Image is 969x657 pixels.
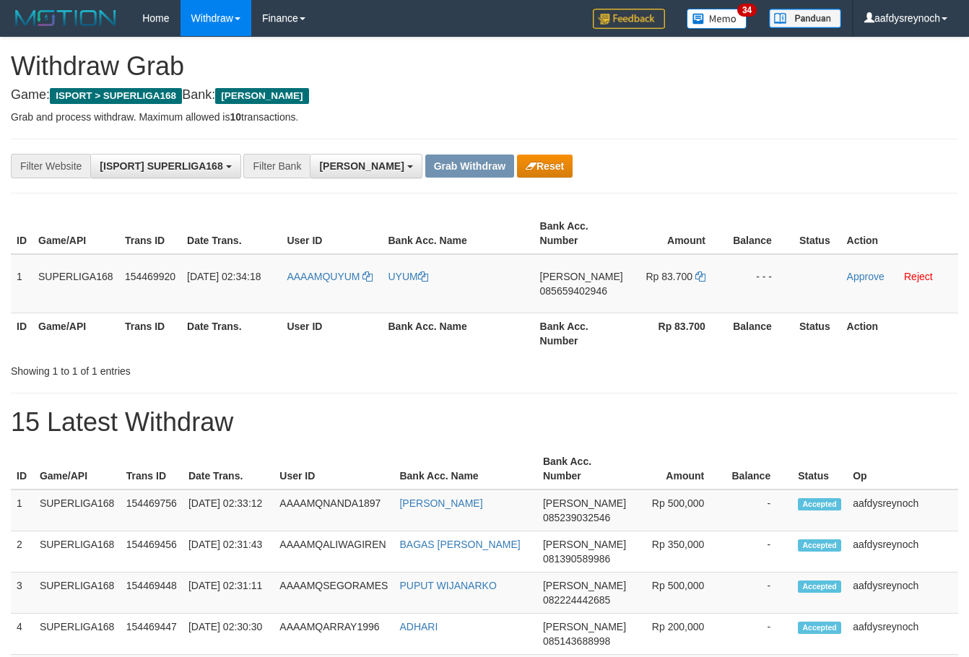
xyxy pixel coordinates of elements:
span: 34 [737,4,757,17]
th: Balance [727,213,794,254]
th: Bank Acc. Name [382,313,534,354]
th: Rp 83.700 [629,313,727,354]
span: [PERSON_NAME] [543,580,626,591]
div: Filter Bank [243,154,310,178]
p: Grab and process withdraw. Maximum allowed is transactions. [11,110,958,124]
td: SUPERLIGA168 [34,531,121,573]
th: Game/API [32,213,119,254]
th: Bank Acc. Number [537,448,632,490]
th: Status [794,213,841,254]
img: Button%20Memo.svg [687,9,747,29]
span: Accepted [798,498,841,510]
th: Trans ID [119,313,181,354]
img: MOTION_logo.png [11,7,121,29]
td: AAAAMQARRAY1996 [274,614,394,655]
span: Accepted [798,539,841,552]
span: 154469920 [125,271,175,282]
th: Amount [632,448,726,490]
a: Reject [904,271,933,282]
span: Copy 085239032546 to clipboard [543,512,610,523]
span: [PERSON_NAME] [543,539,626,550]
td: - [726,573,792,614]
td: Rp 200,000 [632,614,726,655]
td: [DATE] 02:31:11 [183,573,274,614]
span: Accepted [798,622,841,634]
th: Balance [727,313,794,354]
td: 154469456 [121,531,183,573]
th: ID [11,448,34,490]
a: Copy 83700 to clipboard [695,271,705,282]
strong: 10 [230,111,241,123]
td: [DATE] 02:31:43 [183,531,274,573]
th: ID [11,313,32,354]
span: AAAAMQUYUM [287,271,360,282]
span: [PERSON_NAME] [215,88,308,104]
span: [PERSON_NAME] [543,497,626,509]
th: Status [792,448,847,490]
td: aafdysreynoch [847,531,958,573]
span: [PERSON_NAME] [319,160,404,172]
th: User ID [281,213,382,254]
th: Trans ID [119,213,181,254]
td: 4 [11,614,34,655]
td: aafdysreynoch [847,573,958,614]
button: [PERSON_NAME] [310,154,422,178]
td: AAAAMQNANDA1897 [274,490,394,531]
button: [ISPORT] SUPERLIGA168 [90,154,240,178]
th: Date Trans. [181,213,281,254]
a: [PERSON_NAME] [399,497,482,509]
td: aafdysreynoch [847,614,958,655]
th: Trans ID [121,448,183,490]
h1: 15 Latest Withdraw [11,408,958,437]
th: Op [847,448,958,490]
td: 3 [11,573,34,614]
a: PUPUT WIJANARKO [399,580,496,591]
th: Bank Acc. Name [394,448,536,490]
img: Feedback.jpg [593,9,665,29]
span: [PERSON_NAME] [540,271,623,282]
span: [PERSON_NAME] [543,621,626,632]
span: Copy 085659402946 to clipboard [540,285,607,297]
td: AAAAMQSEGORAMES [274,573,394,614]
td: AAAAMQALIWAGIREN [274,531,394,573]
div: Showing 1 to 1 of 1 entries [11,358,393,378]
td: Rp 500,000 [632,490,726,531]
td: - [726,614,792,655]
h1: Withdraw Grab [11,52,958,81]
td: aafdysreynoch [847,490,958,531]
span: Copy 085143688998 to clipboard [543,635,610,647]
td: 1 [11,254,32,313]
h4: Game: Bank: [11,88,958,103]
th: Action [841,213,958,254]
th: Bank Acc. Number [534,213,629,254]
td: SUPERLIGA168 [34,573,121,614]
td: 154469448 [121,573,183,614]
td: Rp 500,000 [632,573,726,614]
td: SUPERLIGA168 [34,614,121,655]
th: Balance [726,448,792,490]
td: 154469756 [121,490,183,531]
td: [DATE] 02:30:30 [183,614,274,655]
a: AAAAMQUYUM [287,271,373,282]
td: Rp 350,000 [632,531,726,573]
a: UYUM [388,271,427,282]
th: Game/API [34,448,121,490]
td: [DATE] 02:33:12 [183,490,274,531]
th: ID [11,213,32,254]
button: Reset [517,155,573,178]
td: - [726,490,792,531]
span: Rp 83.700 [646,271,692,282]
a: BAGAS [PERSON_NAME] [399,539,520,550]
th: Date Trans. [181,313,281,354]
th: User ID [281,313,382,354]
th: User ID [274,448,394,490]
a: ADHARI [399,621,438,632]
td: - - - [727,254,794,313]
td: 154469447 [121,614,183,655]
span: Copy 082224442685 to clipboard [543,594,610,606]
td: SUPERLIGA168 [32,254,119,313]
th: Date Trans. [183,448,274,490]
th: Bank Acc. Number [534,313,629,354]
button: Grab Withdraw [425,155,514,178]
th: Amount [629,213,727,254]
